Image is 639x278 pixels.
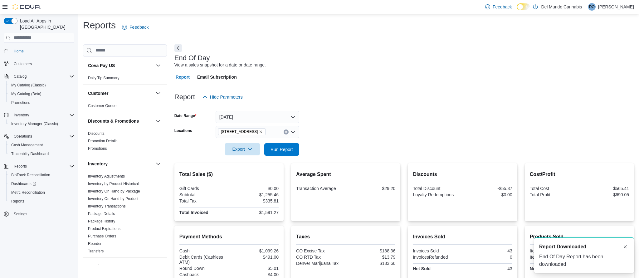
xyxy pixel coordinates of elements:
[11,210,74,218] span: Settings
[154,90,162,97] button: Customer
[296,171,395,178] h2: Average Spent
[88,249,104,253] a: Transfers
[581,192,629,197] div: $690.05
[6,119,77,128] button: Inventory Manager (Classic)
[179,186,228,191] div: Gift Cards
[9,90,44,98] a: My Catalog (Beta)
[88,227,120,231] a: Product Expirations
[9,198,27,205] a: Reports
[11,163,29,170] button: Reports
[179,198,228,203] div: Total Tax
[464,266,512,271] div: 43
[221,129,258,135] span: [STREET_ADDRESS]
[174,113,197,118] label: Date Range
[88,161,108,167] h3: Inventory
[88,263,153,270] button: Loyalty
[174,62,266,68] div: View a sales snapshot for a date or date range.
[230,266,279,271] div: $5.01
[88,219,115,224] span: Package History
[530,192,578,197] div: Total Profit
[88,62,115,69] h3: Cova Pay US
[9,189,74,196] span: Metrc Reconciliation
[1,59,77,68] button: Customers
[225,143,260,155] button: Export
[88,226,120,231] span: Product Expirations
[9,81,74,89] span: My Catalog (Classic)
[11,133,35,140] button: Operations
[88,211,115,216] span: Package Details
[154,160,162,168] button: Inventory
[530,171,629,178] h2: Cost/Profit
[11,151,49,156] span: Traceabilty Dashboard
[88,189,140,193] a: Inventory On Hand by Package
[88,263,103,270] h3: Loyalty
[11,60,74,68] span: Customers
[11,121,58,126] span: Inventory Manager (Classic)
[230,255,279,260] div: $491.00
[230,198,279,203] div: $335.81
[88,146,107,151] a: Promotions
[88,161,153,167] button: Inventory
[88,62,153,69] button: Cova Pay US
[9,150,51,158] a: Traceabilty Dashboard
[6,171,77,179] button: BioTrack Reconciliation
[9,180,39,188] a: Dashboards
[539,243,629,251] div: Notification
[9,180,74,188] span: Dashboards
[4,44,74,235] nav: Complex example
[589,3,595,11] span: DO
[581,186,629,191] div: $565.41
[11,47,74,55] span: Home
[347,186,395,191] div: $29.20
[88,118,139,124] h3: Discounts & Promotions
[9,141,45,149] a: Cash Management
[197,71,237,83] span: Email Subscription
[464,255,512,260] div: 0
[14,49,24,54] span: Home
[11,47,26,55] a: Home
[88,181,139,186] span: Inventory by Product Historical
[6,141,77,149] button: Cash Management
[9,120,74,128] span: Inventory Manager (Classic)
[6,197,77,206] button: Reports
[83,173,167,257] div: Inventory
[154,263,162,270] button: Loyalty
[9,189,47,196] a: Metrc Reconciliation
[413,266,431,271] strong: Net Sold
[1,132,77,141] button: Operations
[464,248,512,253] div: 43
[129,24,149,30] span: Feedback
[347,261,395,266] div: $133.66
[11,190,45,195] span: Metrc Reconciliation
[88,212,115,216] a: Package Details
[174,93,195,101] h3: Report
[9,141,74,149] span: Cash Management
[88,76,120,80] span: Daily Tip Summary
[179,266,228,271] div: Round Down
[413,233,512,241] h2: Invoices Sold
[14,134,32,139] span: Operations
[1,162,77,171] button: Reports
[6,90,77,98] button: My Catalog (Beta)
[9,150,74,158] span: Traceabilty Dashboard
[88,131,105,136] a: Discounts
[14,164,27,169] span: Reports
[83,19,116,32] h1: Reports
[11,100,30,105] span: Promotions
[584,3,586,11] p: |
[11,143,43,148] span: Cash Management
[230,186,279,191] div: $0.00
[541,3,582,11] p: Del Mundo Cannabis
[88,174,125,178] a: Inventory Adjustments
[11,173,50,178] span: BioTrack Reconciliation
[11,73,74,80] span: Catalog
[296,233,395,241] h2: Taxes
[11,60,34,68] a: Customers
[588,3,596,11] div: David Olson
[179,248,228,253] div: Cash
[598,3,634,11] p: [PERSON_NAME]
[6,188,77,197] button: Metrc Reconciliation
